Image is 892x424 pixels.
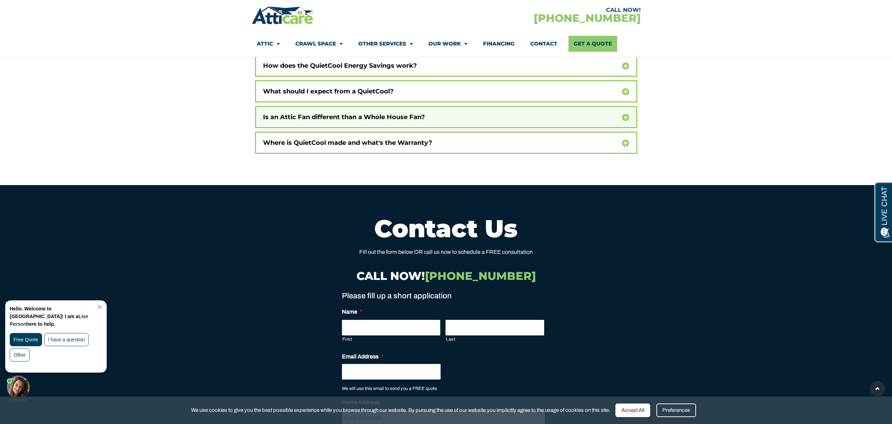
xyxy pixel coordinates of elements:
[342,380,545,392] div: We will use this email to send you a FREE quote.
[615,404,650,417] div: Accept All
[263,80,394,103] a: What should I expect from a QuietCool?
[428,36,467,52] a: Our Work
[257,36,280,52] a: Attic
[255,106,637,128] div: Is an Attic Fan different than a Whole House Fan?
[255,55,637,77] div: How does the QuietCool Energy Savings work?
[342,353,384,360] label: Email Address
[342,336,441,343] label: First
[263,105,425,129] a: Is an Attic Fan different than a Whole House Fan?
[425,269,536,283] span: [PHONE_NUMBER]
[191,406,610,415] span: We use cookies to give you the best possible experience while you browse through our website. By ...
[568,36,617,52] a: Get A Quote
[446,336,544,343] label: Last
[342,308,362,316] label: Name
[483,36,515,52] a: Financing
[530,36,557,52] a: Contact
[257,36,636,52] nav: Menu
[255,132,637,154] div: Where is QuietCool made and what's the Warranty?
[263,54,417,77] a: How does the QuietCool Energy Savings work?
[656,404,696,417] div: Preferences
[3,299,115,403] iframe: Chat Invitation
[263,131,432,155] a: Where is QuietCool made and what's the Warranty?
[359,249,533,255] span: Fill out the form below OR call us now to schedule a FREE consultation
[255,80,637,102] div: What should I expect from a QuietCool?
[17,6,56,14] span: Opens a chat window
[446,7,641,13] div: CALL NOW!
[255,216,637,241] h2: Contact Us
[295,36,343,52] a: Crawl Space
[357,269,536,283] a: CALL NOW![PHONE_NUMBER]
[358,36,413,52] a: Other Services
[342,291,545,302] h4: Please fill up a short application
